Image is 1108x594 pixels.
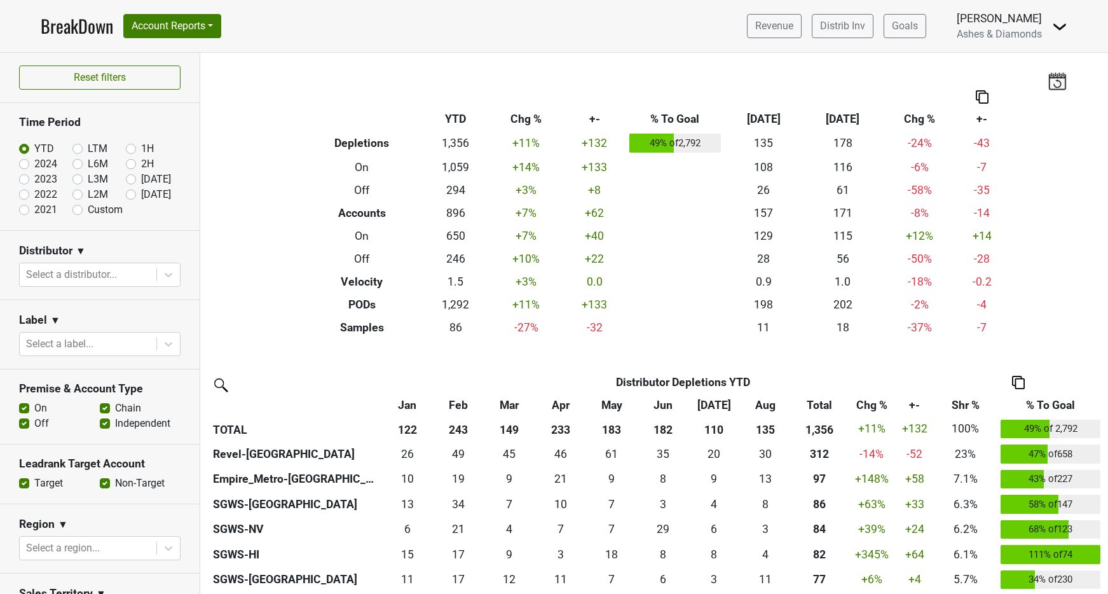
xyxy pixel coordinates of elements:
td: 6.2% [933,517,997,542]
th: % To Goal [626,107,724,130]
div: 9 [692,471,737,487]
th: 122 [381,417,432,442]
label: Non-Target [115,476,165,491]
td: 6.1% [933,542,997,567]
th: 1,356 [791,417,848,442]
th: Chg % [882,107,957,130]
td: 8.5 [688,467,739,492]
td: +11 % [489,293,563,316]
th: 311.834 [791,441,848,467]
div: 46 [538,446,583,462]
td: -7 [957,156,1007,179]
th: 85.646 [791,492,848,517]
label: LTM [88,141,107,156]
td: 7.751 [739,492,790,517]
td: 17.333 [433,542,484,567]
td: +133 [563,156,626,179]
div: 82 [794,546,845,563]
td: -32 [563,316,626,339]
th: Revel-[GEOGRAPHIC_DATA] [210,441,381,467]
div: 7 [589,521,634,537]
td: -35 [957,179,1007,202]
label: 1H [141,141,154,156]
th: YTD [422,107,489,130]
th: Jan: activate to sort column ascending [381,394,432,417]
th: Velocity [301,270,422,293]
button: Account Reports [123,14,221,38]
div: 6 [640,571,685,588]
td: 115 [804,224,883,247]
td: 7.25 [586,567,637,593]
td: 9.25 [484,542,535,567]
div: 35 [640,446,685,462]
td: 14.583 [381,542,432,567]
td: 6.417 [381,517,432,542]
td: 12.083 [484,567,535,593]
div: 21 [538,471,583,487]
td: 35 [638,441,688,467]
a: Revenue [747,14,802,38]
td: 17.415 [433,567,484,593]
td: +6 % [848,567,896,593]
div: 13 [742,471,788,487]
td: 17.75 [586,542,637,567]
td: 100% [933,417,997,442]
img: filter [210,374,230,394]
td: +40 [563,224,626,247]
th: Total: activate to sort column ascending [791,394,848,417]
td: +11 % [489,130,563,156]
th: Samples [301,316,422,339]
label: Chain [115,401,141,416]
td: 1,059 [422,156,489,179]
th: 96.916 [791,467,848,492]
div: 3 [692,571,737,588]
span: Ashes & Diamonds [957,28,1042,40]
td: 12.75 [739,467,790,492]
div: 10 [538,496,583,513]
td: 4.248 [688,492,739,517]
td: -37 % [882,316,957,339]
td: 0.9 [724,270,804,293]
td: 10.749 [381,567,432,593]
td: 1,292 [422,293,489,316]
div: 34 [436,496,481,513]
div: 11 [742,571,788,588]
td: 8 [638,542,688,567]
td: 10.666 [739,567,790,593]
td: 198 [724,293,804,316]
td: 21 [535,467,586,492]
div: 4 [742,546,788,563]
span: +11% [858,422,886,435]
div: 9 [487,471,532,487]
td: 9.333 [484,467,535,492]
h3: Premise & Account Type [19,382,181,396]
td: +3 % [489,179,563,202]
th: On [301,156,422,179]
div: 30 [742,446,788,462]
td: +3 % [489,270,563,293]
td: 86 [422,316,489,339]
th: 110 [688,417,739,442]
td: 45.667 [535,441,586,467]
h3: Time Period [19,116,181,129]
label: YTD [34,141,54,156]
td: -14 [957,202,1007,224]
td: 7 [586,517,637,542]
td: 11 [724,316,804,339]
td: 108 [724,156,804,179]
th: 135 [739,417,790,442]
th: Chg % [489,107,563,130]
img: Copy to clipboard [1012,376,1025,389]
td: 21.083 [433,517,484,542]
th: % To Goal: activate to sort column ascending [997,394,1104,417]
td: 28 [724,247,804,270]
td: +148 % [848,467,896,492]
td: -0.2 [957,270,1007,293]
div: 18 [589,546,634,563]
td: 135 [724,130,804,156]
td: 45 [484,441,535,467]
label: Off [34,416,49,431]
label: L3M [88,172,108,187]
div: 13 [385,496,430,513]
div: 26 [385,446,430,462]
